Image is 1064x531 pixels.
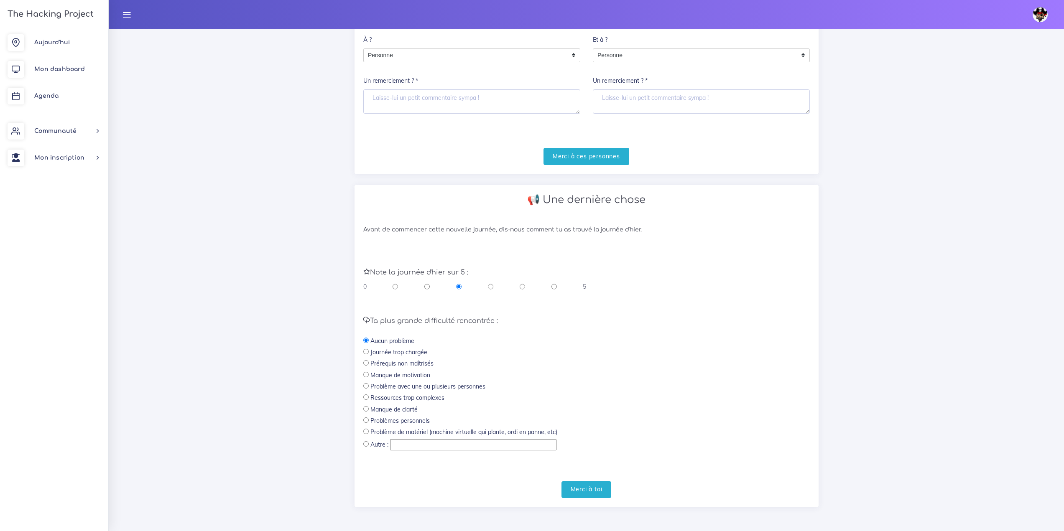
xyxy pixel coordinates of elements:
[363,31,372,48] label: À ?
[363,226,810,234] h6: Avant de commencer cette nouvelle journée, dis-nous comment tu as trouvé la journée d'hier.
[363,269,810,277] h5: Note la journée d'hier sur 5 :
[370,348,427,356] label: Journée trop chargée
[34,66,85,72] span: Mon dashboard
[593,31,607,48] label: Et à ?
[593,49,797,62] span: Personne
[370,417,430,425] label: Problèmes personnels
[370,359,434,368] label: Prérequis non maîtrisés
[363,73,418,90] label: Un remerciement ? *
[370,371,430,379] label: Manque de motivation
[370,405,418,414] label: Manque de clarté
[34,128,77,134] span: Communauté
[370,440,388,449] label: Autre :
[593,73,648,90] label: Un remerciement ? *
[34,39,70,46] span: Aujourd'hui
[363,282,587,291] div: 0 5
[370,382,485,391] label: Problème avec une ou plusieurs personnes
[370,337,414,345] label: Aucun problème
[1033,7,1048,22] img: avatar
[5,10,94,19] h3: The Hacking Project
[34,93,59,99] span: Agenda
[363,317,810,325] h5: Ta plus grande difficulté rencontrée :
[370,394,444,402] label: Ressources trop complexes
[364,49,567,62] span: Personne
[34,155,84,161] span: Mon inscription
[370,428,557,436] label: Problème de matériel (machine virtuelle qui plante, ordi en panne, etc)
[543,148,629,165] input: Merci à ces personnes
[561,481,612,498] input: Merci à toi
[363,194,810,206] h2: 📢 Une dernière chose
